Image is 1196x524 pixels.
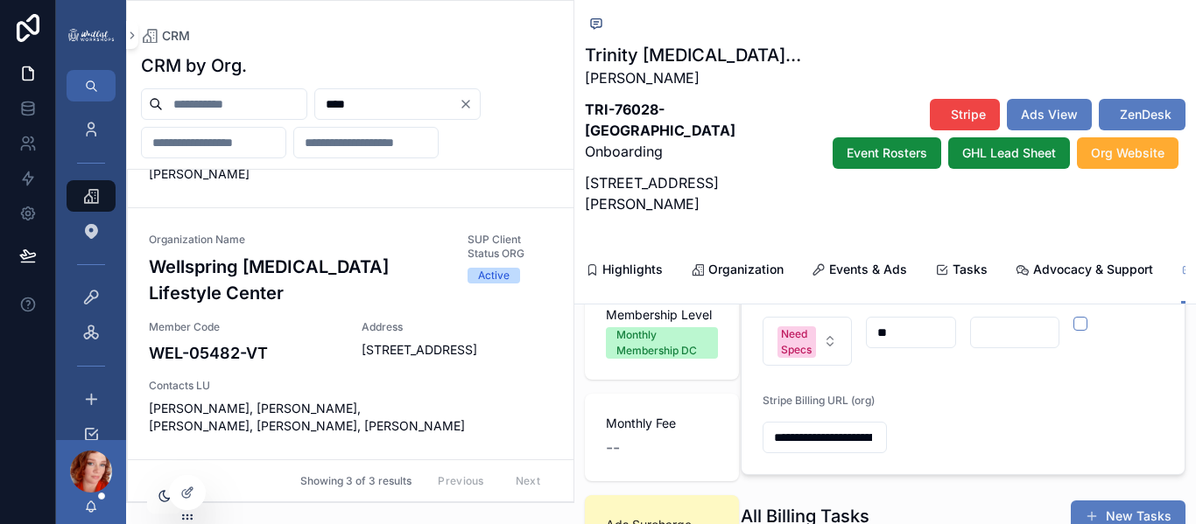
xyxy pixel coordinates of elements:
div: Monthly Membership DC [616,327,707,359]
a: Advocacy & Support [1016,254,1153,289]
a: Organization [691,254,784,289]
strong: TRI-76028-[GEOGRAPHIC_DATA] [585,101,735,139]
span: Organization [708,261,784,278]
span: Stripe Billing URL (org) [763,394,875,407]
span: Member Code [149,320,341,334]
button: Clear [459,97,480,111]
a: Organization NameWellspring [MEDICAL_DATA] Lifestyle CenterSUP Client Status ORGActiveMember Code... [128,207,573,459]
span: CRM [162,27,190,45]
p: [STREET_ADDRESS][PERSON_NAME] [585,172,806,214]
button: Ads View [1007,99,1092,130]
span: Ads View [1021,106,1078,123]
span: Events & Ads [829,261,907,278]
span: Showing 3 of 3 results [300,474,412,488]
span: Contacts LU [149,379,552,393]
span: Highlights [602,261,663,278]
p: [PERSON_NAME] [585,67,806,88]
span: Advocacy & Support [1033,261,1153,278]
button: Select Button [763,317,853,366]
h1: Trinity [MEDICAL_DATA] of [PERSON_NAME] [585,43,806,67]
button: Event Rosters [833,137,941,169]
h3: Wellspring [MEDICAL_DATA] Lifestyle Center [149,254,447,306]
span: Event Rosters [847,144,927,162]
div: Active [478,268,510,283]
span: Org Website [1091,144,1164,162]
span: Monthly Fee [606,415,718,432]
img: App logo [67,27,116,44]
h1: CRM by Org. [141,53,247,78]
a: Tasks [935,254,988,289]
button: ZenDesk [1099,99,1185,130]
button: Org Website [1077,137,1178,169]
span: SUP Client Status ORG [468,233,552,261]
span: [PERSON_NAME], [PERSON_NAME], [PERSON_NAME], [PERSON_NAME], [PERSON_NAME] [149,400,552,435]
h4: WEL-05482-VT [149,341,341,365]
span: -- [606,436,620,460]
span: [STREET_ADDRESS] [362,341,553,359]
span: [PERSON_NAME] [149,165,552,183]
a: CRM [141,27,190,45]
a: Highlights [585,254,663,289]
p: Onboarding [585,99,806,162]
span: Tasks [953,261,988,278]
span: ZenDesk [1120,106,1171,123]
div: Need Specs [781,326,812,358]
button: Stripe [930,99,1000,130]
span: Organization Name [149,233,447,247]
a: Events & Ads [812,254,907,289]
div: scrollable content [56,101,126,440]
span: Membership Level [606,306,718,324]
button: GHL Lead Sheet [948,137,1070,169]
span: GHL Lead Sheet [962,144,1056,162]
span: Stripe [951,106,986,123]
span: Address [362,320,553,334]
